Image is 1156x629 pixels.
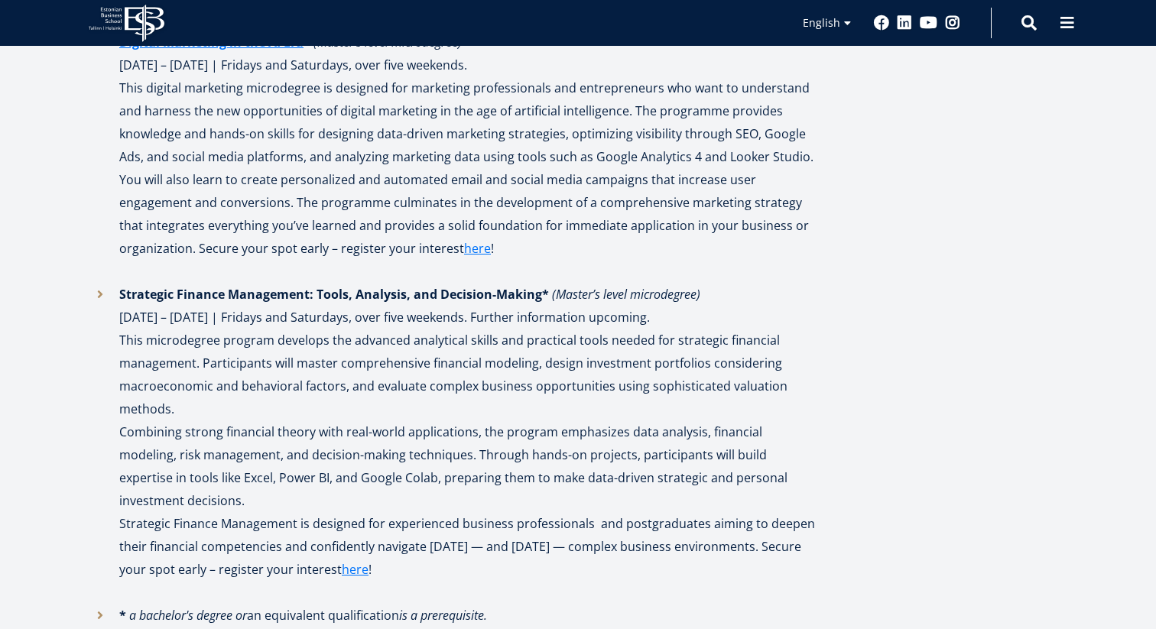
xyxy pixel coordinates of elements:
a: Linkedin [897,15,912,31]
strong: Strategic Finance Management: Tools, Analysis, and Decision-Making [119,286,542,303]
a: Facebook [874,15,889,31]
p: Strategic Finance Management is designed for experienced business professionals and postgraduates... [119,512,815,581]
p: Combining strong financial theory with real-world applications, the program emphasizes data analy... [119,420,815,512]
p: [DATE] – [DATE] | Fridays and Saturdays, over five weekends. [119,31,815,76]
em: is a prerequisite. [399,607,487,624]
p: [DATE] – [DATE] | Fridays and Saturdays, over five weekends. Further information upcoming. [119,283,815,329]
a: here [464,237,491,260]
p: This digital marketing microdegree is designed for marketing professionals and entrepreneurs who ... [119,76,815,283]
p: This microdegree program develops the advanced analytical skills and practical tools needed for s... [119,329,815,420]
a: Instagram [945,15,960,31]
a: here [342,558,369,581]
em: (Master’s level microdegree) [552,286,700,303]
em: a bachelor's degree or [129,607,247,624]
a: Youtube [920,15,937,31]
